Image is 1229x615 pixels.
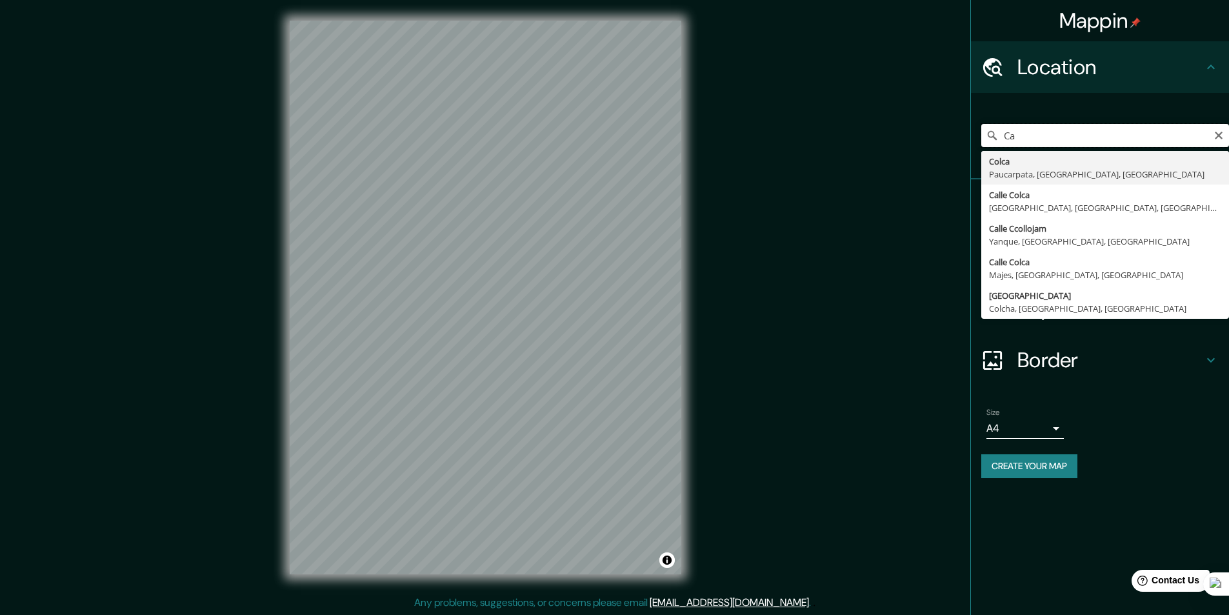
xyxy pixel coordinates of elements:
div: . [811,595,813,610]
img: pin-icon.png [1130,17,1141,28]
button: Create your map [981,454,1077,478]
div: [GEOGRAPHIC_DATA], [GEOGRAPHIC_DATA], [GEOGRAPHIC_DATA] [989,201,1221,214]
div: Majes, [GEOGRAPHIC_DATA], [GEOGRAPHIC_DATA] [989,268,1221,281]
canvas: Map [290,21,681,574]
div: Colcha, [GEOGRAPHIC_DATA], [GEOGRAPHIC_DATA] [989,302,1221,315]
label: Size [986,407,1000,418]
div: [GEOGRAPHIC_DATA] [989,289,1221,302]
h4: Mappin [1059,8,1141,34]
div: Paucarpata, [GEOGRAPHIC_DATA], [GEOGRAPHIC_DATA] [989,168,1221,181]
input: Pick your city or area [981,124,1229,147]
h4: Location [1017,54,1203,80]
div: Style [971,231,1229,283]
div: Calle Colca [989,256,1221,268]
a: [EMAIL_ADDRESS][DOMAIN_NAME] [650,596,809,609]
div: Border [971,334,1229,386]
p: Any problems, suggestions, or concerns please email . [414,595,811,610]
div: Colca [989,155,1221,168]
div: Layout [971,283,1229,334]
button: Clear [1214,128,1224,141]
div: Pins [971,179,1229,231]
div: Location [971,41,1229,93]
div: A4 [986,418,1064,439]
button: Toggle attribution [659,552,675,568]
div: . [813,595,815,610]
div: Calle Ccollojam [989,222,1221,235]
iframe: Help widget launcher [1114,565,1215,601]
h4: Layout [1017,296,1203,321]
div: Calle Colca [989,188,1221,201]
h4: Border [1017,347,1203,373]
div: Yanque, [GEOGRAPHIC_DATA], [GEOGRAPHIC_DATA] [989,235,1221,248]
